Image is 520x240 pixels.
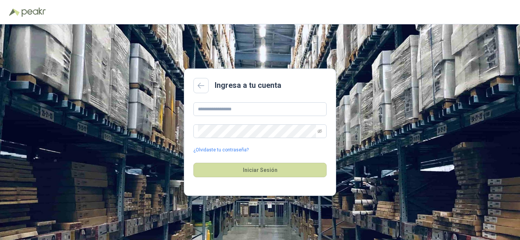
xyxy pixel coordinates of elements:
a: ¿Olvidaste tu contraseña? [193,146,249,154]
img: Peakr [21,8,46,17]
h2: Ingresa a tu cuenta [215,79,281,91]
img: Logo [9,8,20,16]
span: eye-invisible [317,129,322,134]
button: Iniciar Sesión [193,163,327,177]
